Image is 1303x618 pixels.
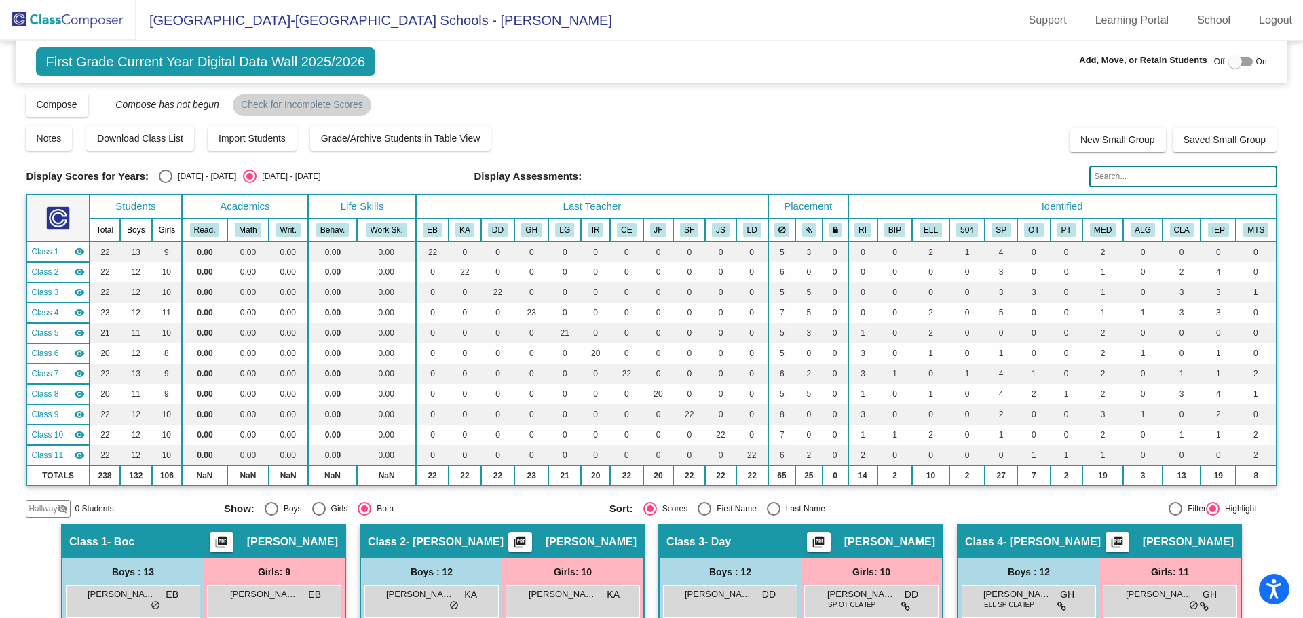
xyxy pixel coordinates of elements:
a: Support [1018,9,1078,31]
td: 0 [912,282,949,303]
td: 0 [985,323,1017,343]
td: 0.00 [269,282,308,303]
td: 11 [120,323,152,343]
td: 3 [795,323,822,343]
td: 0 [416,282,449,303]
td: 0.00 [182,303,227,323]
th: Reading Intervention [848,218,877,242]
td: 0 [610,262,643,282]
td: 5 [768,282,796,303]
td: 0 [1123,262,1162,282]
td: 2 [912,242,949,262]
td: 0 [823,242,848,262]
td: 0 [581,303,610,323]
th: Don Day [481,218,514,242]
td: 13 [120,242,152,262]
td: 0 [1236,242,1276,262]
td: 0 [848,282,877,303]
button: SF [680,223,698,237]
td: 4 [985,242,1017,262]
td: 0 [610,282,643,303]
button: MTS [1243,223,1268,237]
button: Read. [190,223,220,237]
td: 0 [1017,303,1051,323]
th: Behavior Intervention Plan [877,218,913,242]
td: 6 [768,262,796,282]
td: 0 [823,262,848,282]
mat-icon: picture_as_pdf [213,535,229,554]
td: 0 [949,262,985,282]
td: 0.00 [308,303,357,323]
td: 0 [416,262,449,282]
td: 0.00 [308,282,357,303]
td: 23 [514,303,548,323]
span: Off [1214,56,1225,68]
span: New Small Group [1080,134,1155,145]
td: 0 [1123,242,1162,262]
th: Identified [848,195,1277,218]
td: 10 [152,262,182,282]
span: Class 3 [31,286,58,298]
span: Download Class List [97,133,183,144]
td: 12 [120,262,152,282]
td: 0 [848,242,877,262]
td: 0 [1051,242,1082,262]
td: 7 [768,303,796,323]
td: 22 [449,262,481,282]
div: [DATE] - [DATE] [257,170,320,182]
td: 5 [985,303,1017,323]
td: 0.00 [357,262,416,282]
button: OT [1024,223,1043,237]
button: IR [588,223,604,237]
td: Kristin Arko - Arko [26,262,90,282]
th: English Language Learner [912,218,949,242]
td: 0 [705,323,736,343]
td: 0.00 [182,323,227,343]
td: 0.00 [227,282,269,303]
td: 10 [152,323,182,343]
td: 0 [1236,303,1276,323]
td: 0 [705,282,736,303]
button: JS [712,223,730,237]
td: 0 [610,242,643,262]
mat-radio-group: Select an option [159,170,320,183]
td: 0.00 [227,242,269,262]
td: 22 [416,242,449,262]
td: 0.00 [269,343,308,364]
button: IEP [1208,223,1229,237]
span: Saved Small Group [1184,134,1266,145]
th: Last Teacher [416,195,768,218]
th: Speech Therapy Services [985,218,1017,242]
button: JF [650,223,667,237]
span: On [1256,56,1267,68]
button: CLA [1170,223,1194,237]
button: Import Students [208,126,297,151]
td: 0 [877,262,913,282]
td: 0 [643,282,674,303]
td: 22 [90,242,120,262]
td: 0 [416,343,449,364]
span: Import Students [219,133,286,144]
button: Compose [26,92,88,117]
td: 0 [736,282,768,303]
mat-icon: picture_as_pdf [512,535,528,554]
button: Print Students Details [508,532,532,552]
mat-chip: Check for Incomplete Scores [233,94,371,116]
td: 0 [416,303,449,323]
td: 0.00 [357,282,416,303]
th: Students [90,195,182,218]
td: 0 [643,262,674,282]
td: 0 [877,282,913,303]
td: 0 [548,282,581,303]
td: 3 [1017,282,1051,303]
td: 21 [548,323,581,343]
td: 0.00 [357,242,416,262]
th: Classroom Aide [1163,218,1201,242]
button: DD [488,223,508,237]
td: 0.00 [308,323,357,343]
td: 0 [795,262,822,282]
button: Print Students Details [210,532,233,552]
td: 10 [152,282,182,303]
td: 0 [581,323,610,343]
td: 12 [120,303,152,323]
